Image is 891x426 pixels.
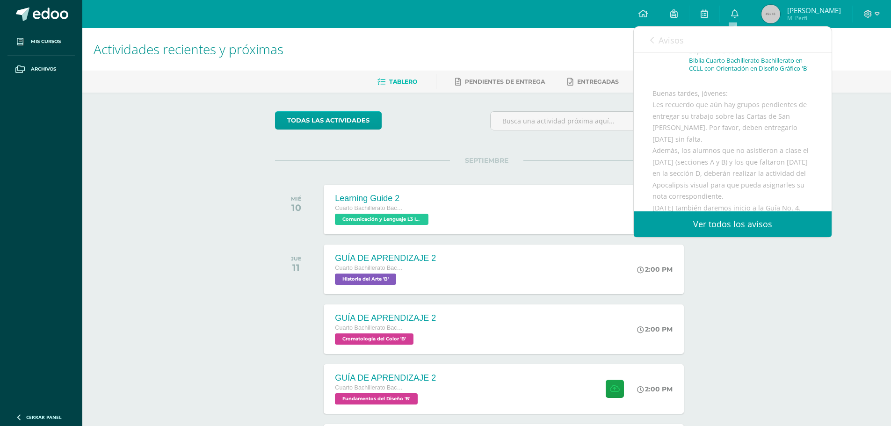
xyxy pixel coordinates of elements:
[335,265,405,271] span: Cuarto Bachillerato Bachillerato en CCLL con Orientación en Diseño Gráfico
[26,414,62,420] span: Cerrar panel
[335,205,405,211] span: Cuarto Bachillerato Bachillerato en CCLL con Orientación en Diseño Gráfico
[31,65,56,73] span: Archivos
[291,255,302,262] div: JUE
[291,262,302,273] div: 11
[787,6,841,15] span: [PERSON_NAME]
[637,265,673,274] div: 2:00 PM
[291,195,302,202] div: MIÉ
[335,333,413,345] span: Cromatología del Color 'B'
[335,384,405,391] span: Cuarto Bachillerato Bachillerato en CCLL con Orientación en Diseño Gráfico
[335,214,428,225] span: Comunicación y Lenguaje L3 Inglés 'B'
[335,373,436,383] div: GUÍA DE APRENDIZAJE 2
[7,56,75,83] a: Archivos
[491,112,698,130] input: Busca una actividad próxima aquí...
[275,111,382,130] a: todas las Actividades
[335,393,418,404] span: Fundamentos del Diseño 'B'
[335,274,396,285] span: Historia del Arte 'B'
[689,57,813,72] p: Biblia Cuarto Bachillerato Bachillerato en CCLL con Orientación en Diseño Gráfico 'B'
[450,156,523,165] span: SEPTIEMBRE
[7,28,75,56] a: Mis cursos
[377,74,417,89] a: Tablero
[291,202,302,213] div: 10
[652,88,813,328] div: Buenas tardes, jóvenes: Les recuerdo que aún hay grupos pendientes de entregar su trabajo sobre l...
[787,14,841,22] span: Mi Perfil
[659,35,684,46] span: Avisos
[335,194,431,203] div: Learning Guide 2
[465,78,545,85] span: Pendientes de entrega
[761,5,780,23] img: 45x45
[567,74,619,89] a: Entregadas
[634,211,832,237] a: Ver todos los avisos
[637,325,673,333] div: 2:00 PM
[94,40,283,58] span: Actividades recientes y próximas
[335,253,436,263] div: GUÍA DE APRENDIZAJE 2
[637,385,673,393] div: 2:00 PM
[389,78,417,85] span: Tablero
[577,78,619,85] span: Entregadas
[31,38,61,45] span: Mis cursos
[335,313,436,323] div: GUÍA DE APRENDIZAJE 2
[455,74,545,89] a: Pendientes de entrega
[335,325,405,331] span: Cuarto Bachillerato Bachillerato en CCLL con Orientación en Diseño Gráfico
